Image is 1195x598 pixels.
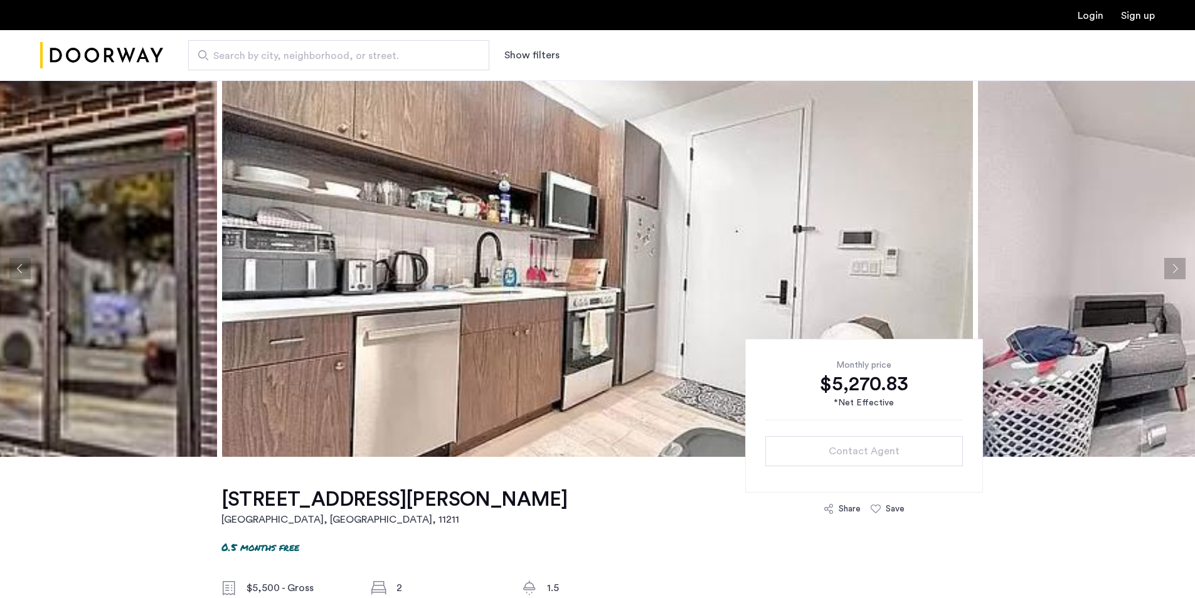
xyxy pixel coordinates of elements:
[839,503,861,515] div: Share
[213,48,454,63] span: Search by city, neighborhood, or street.
[40,32,163,79] a: Cazamio Logo
[247,580,352,595] div: $5,500 - Gross
[222,80,973,457] img: apartment
[396,580,502,595] div: 2
[765,371,963,397] div: $5,270.83
[1121,11,1155,21] a: Registration
[1164,258,1186,279] button: Next apartment
[886,503,905,515] div: Save
[221,487,568,512] h1: [STREET_ADDRESS][PERSON_NAME]
[829,444,900,459] span: Contact Agent
[765,436,963,466] button: button
[221,512,568,527] h2: [GEOGRAPHIC_DATA], [GEOGRAPHIC_DATA] , 11211
[188,40,489,70] input: Apartment Search
[504,48,560,63] button: Show or hide filters
[40,32,163,79] img: logo
[9,258,31,279] button: Previous apartment
[221,487,568,527] a: [STREET_ADDRESS][PERSON_NAME][GEOGRAPHIC_DATA], [GEOGRAPHIC_DATA], 11211
[765,359,963,371] div: Monthly price
[547,580,652,595] div: 1.5
[221,540,299,554] p: 0.5 months free
[1078,11,1103,21] a: Login
[765,397,963,410] div: *Net Effective
[1142,548,1182,585] iframe: chat widget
